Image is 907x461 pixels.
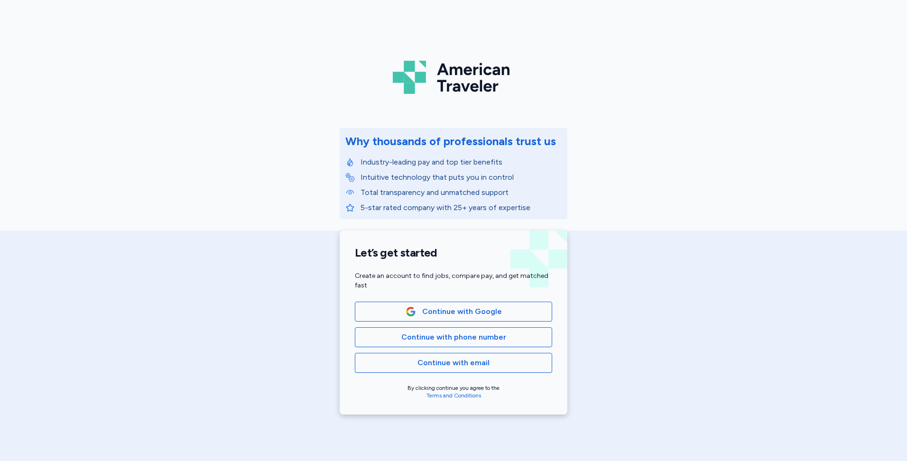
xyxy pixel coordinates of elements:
p: Intuitive technology that puts you in control [361,172,562,183]
span: Continue with Google [422,306,502,317]
div: Why thousands of professionals trust us [345,134,556,149]
p: 5-star rated company with 25+ years of expertise [361,202,562,213]
p: Industry-leading pay and top tier benefits [361,157,562,168]
h1: Let’s get started [355,246,552,260]
div: Create an account to find jobs, compare pay, and get matched fast [355,271,552,290]
button: Continue with email [355,353,552,373]
a: Terms and Conditions [426,392,481,399]
button: Continue with phone number [355,327,552,347]
p: Total transparency and unmatched support [361,187,562,198]
span: Continue with email [417,357,490,369]
span: Continue with phone number [401,332,506,343]
div: By clicking continue you agree to the [355,384,552,399]
img: Logo [393,57,514,98]
img: Google Logo [406,306,416,317]
button: Google LogoContinue with Google [355,302,552,322]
